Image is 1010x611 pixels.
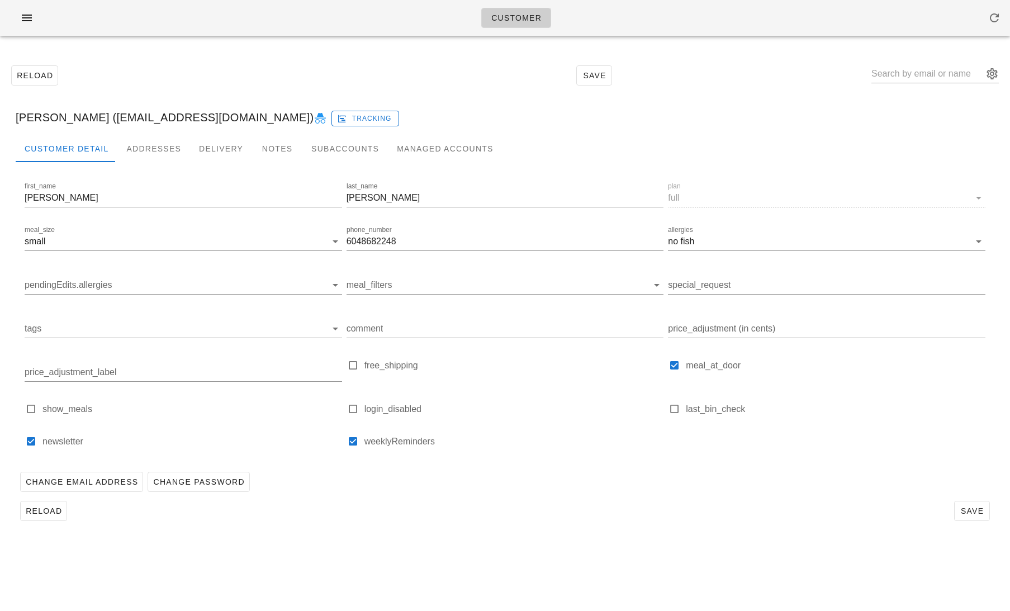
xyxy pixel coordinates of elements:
button: Save [576,65,612,86]
label: allergies [668,226,693,234]
button: Reload [20,501,67,521]
div: pendingEdits.allergies [25,276,342,294]
div: planfull [668,189,985,207]
div: allergiesno fish [668,233,985,250]
span: Change Email Address [25,477,138,486]
label: last_name [347,182,377,191]
a: Customer [481,8,551,28]
span: Customer [491,13,542,22]
label: weeklyReminders [364,436,664,447]
button: Reload [11,65,58,86]
label: free_shipping [364,360,664,371]
label: newsletter [42,436,342,447]
div: no fish [668,236,694,247]
input: Search by email or name [871,65,983,83]
div: Managed Accounts [388,135,502,162]
div: Addresses [117,135,190,162]
label: phone_number [347,226,392,234]
button: Change Email Address [20,472,143,492]
span: Change Password [153,477,244,486]
label: first_name [25,182,56,191]
label: login_disabled [364,404,664,415]
button: appended action [985,67,999,80]
div: Notes [252,135,302,162]
label: show_meals [42,404,342,415]
span: Reload [25,506,62,515]
label: meal_at_door [686,360,985,371]
label: plan [668,182,681,191]
div: Customer Detail [16,135,117,162]
span: Reload [16,71,53,80]
div: Delivery [190,135,252,162]
div: small [25,236,45,247]
label: meal_size [25,226,55,234]
div: meal_sizesmall [25,233,342,250]
span: Tracking [339,113,392,124]
button: Save [954,501,990,521]
a: Tracking [331,108,399,126]
span: Save [581,71,607,80]
button: Tracking [331,111,399,126]
div: tags [25,320,342,338]
div: Subaccounts [302,135,388,162]
label: last_bin_check [686,404,985,415]
div: meal_filters [347,276,664,294]
div: [PERSON_NAME] ([EMAIL_ADDRESS][DOMAIN_NAME]) [7,100,1003,135]
span: Save [959,506,985,515]
button: Change Password [148,472,249,492]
